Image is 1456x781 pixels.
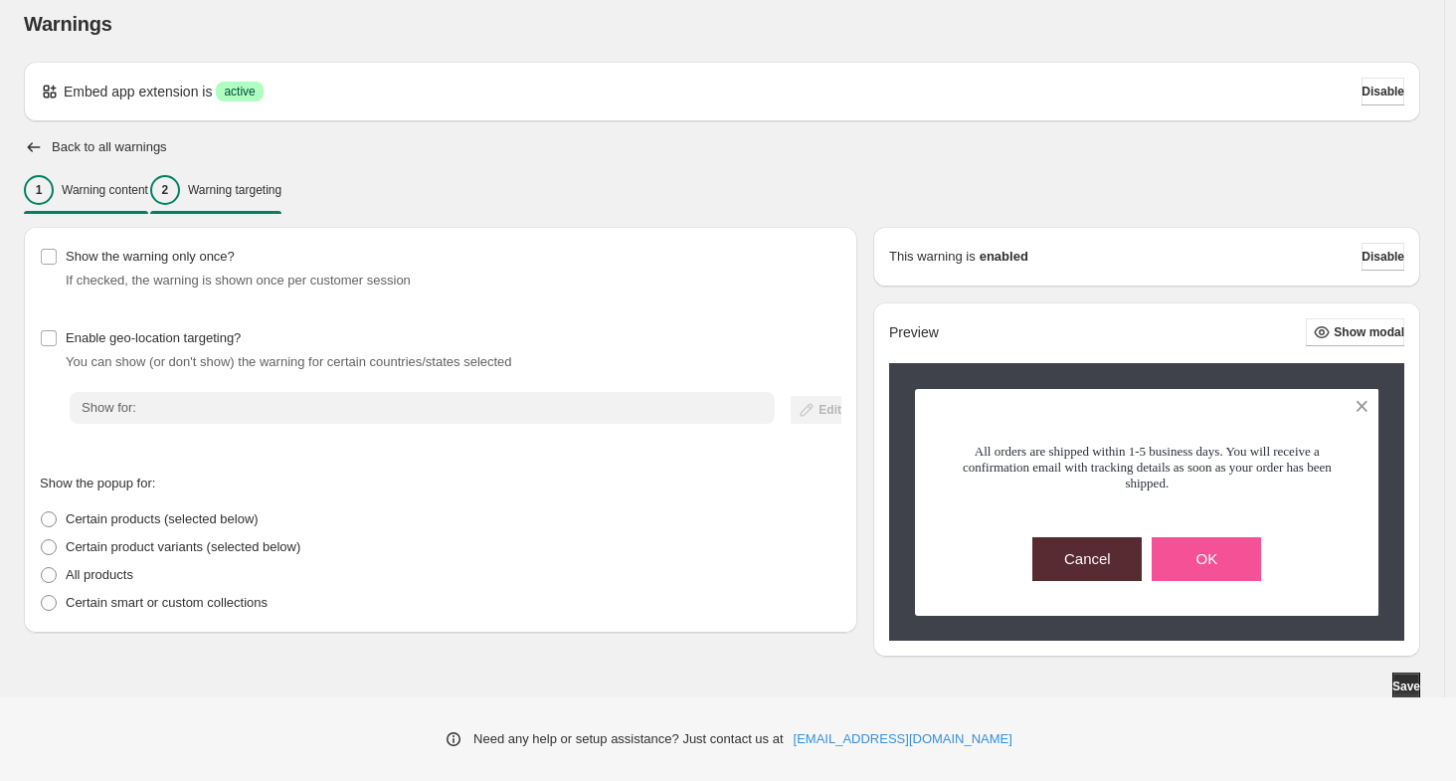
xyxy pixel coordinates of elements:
p: Certain smart or custom collections [66,593,268,613]
span: Warnings [24,13,112,35]
span: Show the warning only once? [66,249,235,264]
span: Disable [1362,84,1404,99]
button: Save [1392,673,1420,700]
strong: enabled [980,247,1028,267]
span: Enable geo-location targeting? [66,330,241,345]
span: Save [1392,679,1420,694]
a: [EMAIL_ADDRESS][DOMAIN_NAME] [794,729,1012,749]
button: Cancel [1032,537,1142,581]
span: active [224,84,255,99]
p: Warning targeting [188,182,281,198]
span: You can show (or don't show) the warning for certain countries/states selected [66,354,512,369]
span: If checked, the warning is shown once per customer session [66,273,411,288]
span: Show modal [1334,324,1404,340]
div: 1 [24,175,54,205]
p: Warning content [62,182,148,198]
div: 2 [150,175,180,205]
span: Certain products (selected below) [66,511,259,526]
p: This warning is [889,247,976,267]
button: OK [1152,537,1261,581]
button: 1Warning content [24,169,148,211]
span: Certain product variants (selected below) [66,539,300,554]
p: All products [66,565,133,585]
span: Show the popup for: [40,476,155,490]
span: Disable [1362,249,1404,265]
h2: Preview [889,324,939,341]
p: Embed app extension is [64,82,212,101]
span: Show for: [82,400,136,415]
h2: Back to all warnings [52,139,167,155]
button: Show modal [1306,318,1404,346]
p: All orders are shipped within 1-5 business days. You will receive a confirmation email with track... [950,444,1345,491]
button: 2Warning targeting [150,169,281,211]
button: Disable [1362,78,1404,105]
button: Disable [1362,243,1404,271]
